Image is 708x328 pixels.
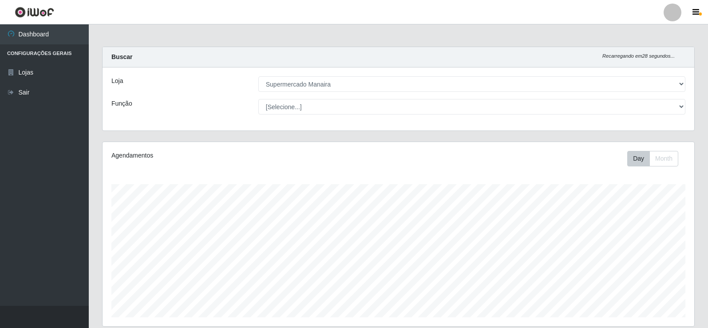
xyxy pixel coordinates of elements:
[602,53,675,59] i: Recarregando em 28 segundos...
[649,151,678,166] button: Month
[627,151,685,166] div: Toolbar with button groups
[627,151,678,166] div: First group
[111,53,132,60] strong: Buscar
[111,99,132,108] label: Função
[111,76,123,86] label: Loja
[111,151,343,160] div: Agendamentos
[15,7,54,18] img: CoreUI Logo
[627,151,650,166] button: Day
